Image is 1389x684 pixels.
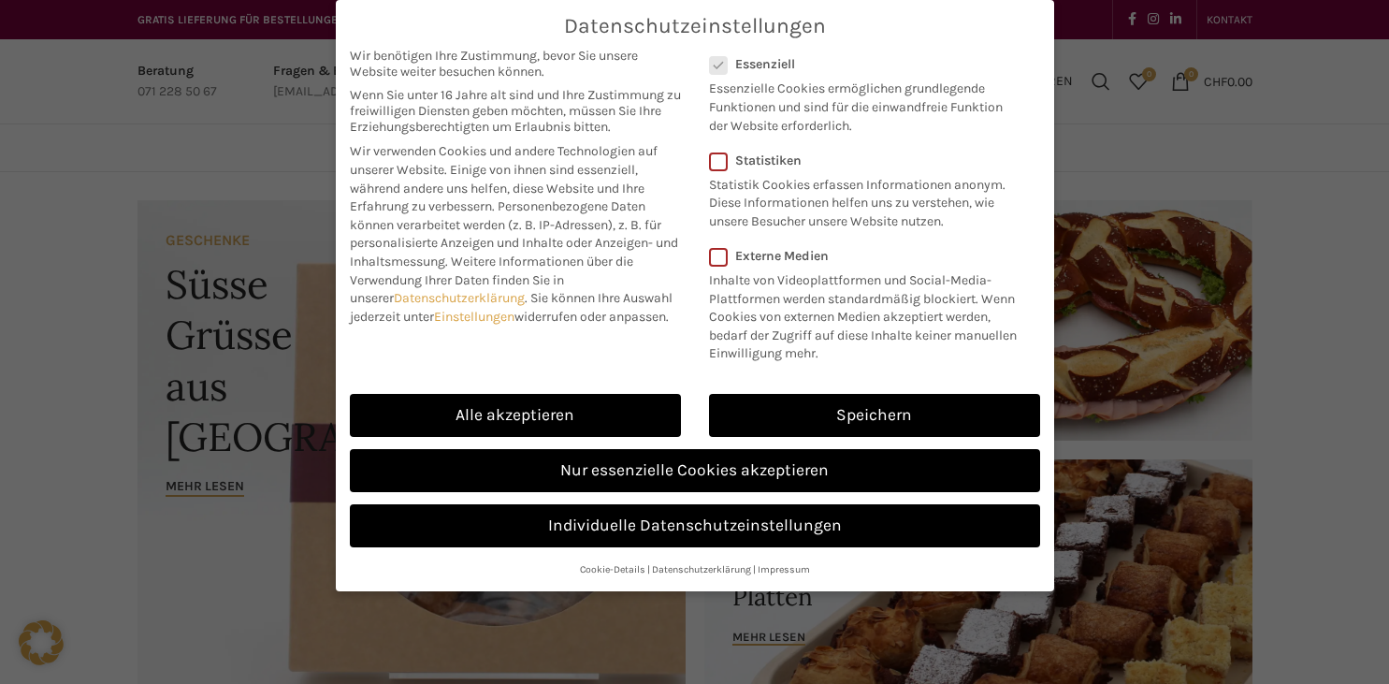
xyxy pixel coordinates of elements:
a: Einstellungen [434,309,514,325]
a: Nur essenzielle Cookies akzeptieren [350,449,1040,492]
span: Datenschutzeinstellungen [564,14,826,38]
a: Impressum [758,563,810,575]
a: Speichern [709,394,1040,437]
span: Wir verwenden Cookies und andere Technologien auf unserer Website. Einige von ihnen sind essenzie... [350,143,658,214]
span: Weitere Informationen über die Verwendung Ihrer Daten finden Sie in unserer . [350,254,633,306]
p: Inhalte von Videoplattformen und Social-Media-Plattformen werden standardmäßig blockiert. Wenn Co... [709,264,1028,363]
span: Wir benötigen Ihre Zustimmung, bevor Sie unsere Website weiter besuchen können. [350,48,681,80]
p: Essenzielle Cookies ermöglichen grundlegende Funktionen und sind für die einwandfreie Funktion de... [709,72,1016,135]
a: Datenschutzerklärung [652,563,751,575]
label: Essenziell [709,56,1016,72]
label: Statistiken [709,153,1016,168]
span: Wenn Sie unter 16 Jahre alt sind und Ihre Zustimmung zu freiwilligen Diensten geben möchten, müss... [350,87,681,135]
p: Statistik Cookies erfassen Informationen anonym. Diese Informationen helfen uns zu verstehen, wie... [709,168,1016,231]
span: Sie können Ihre Auswahl jederzeit unter widerrufen oder anpassen. [350,290,673,325]
a: Datenschutzerklärung [394,290,525,306]
label: Externe Medien [709,248,1028,264]
a: Alle akzeptieren [350,394,681,437]
a: Individuelle Datenschutzeinstellungen [350,504,1040,547]
span: Personenbezogene Daten können verarbeitet werden (z. B. IP-Adressen), z. B. für personalisierte A... [350,198,678,269]
a: Cookie-Details [580,563,645,575]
